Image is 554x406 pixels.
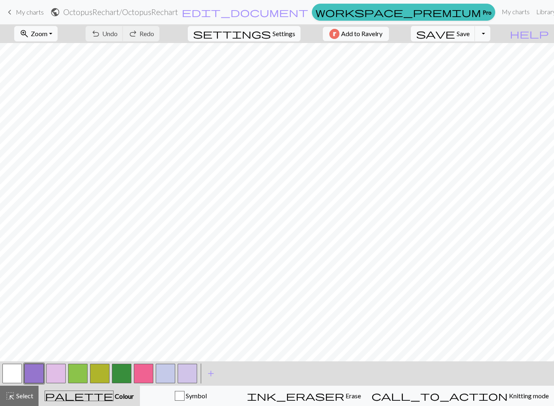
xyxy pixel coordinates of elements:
span: My charts [16,8,44,16]
span: highlight_alt [5,390,15,402]
span: workspace_premium [316,6,481,18]
span: call_to_action [371,390,508,402]
span: Colour [114,392,134,400]
span: help [510,28,549,39]
span: Add to Ravelry [341,29,382,39]
button: Erase [242,386,366,406]
button: Zoom [14,26,58,41]
span: palette [45,390,113,402]
button: Colour [39,386,140,406]
button: Symbol [140,386,242,406]
a: My charts [5,5,44,19]
i: Settings [193,29,271,39]
span: edit_document [182,6,308,18]
span: keyboard_arrow_left [5,6,15,18]
button: Add to Ravelry [323,27,389,41]
span: public [50,6,60,18]
span: ink_eraser [247,390,344,402]
button: Save [411,26,475,41]
h2: OctopusRechart / OctopusRechart [63,7,178,17]
a: My charts [498,4,533,20]
span: Settings [273,29,295,39]
img: Ravelry [329,29,339,39]
button: SettingsSettings [188,26,301,41]
span: Knitting mode [508,392,549,400]
span: Save [457,30,470,37]
span: Erase [344,392,361,400]
span: zoom_in [19,28,29,39]
span: save [416,28,455,39]
span: Zoom [31,30,47,37]
span: add [206,368,216,379]
span: Select [15,392,33,400]
span: settings [193,28,271,39]
a: Pro [312,4,495,21]
span: Symbol [185,392,207,400]
button: Knitting mode [366,386,554,406]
